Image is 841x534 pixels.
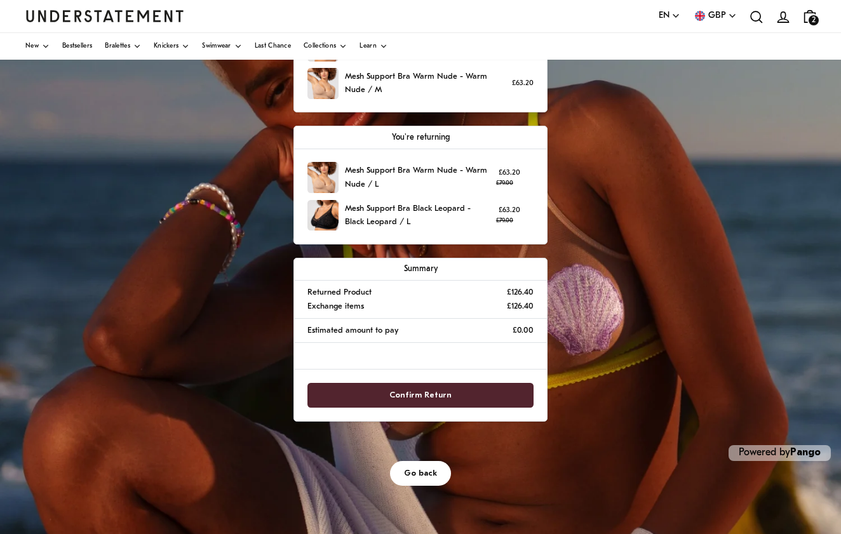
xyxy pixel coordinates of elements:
a: Collections [304,33,347,60]
p: £0.00 [513,324,534,337]
a: Pango [790,448,821,458]
p: Mesh Support Bra Warm Nude - Warm Nude / L [345,164,490,191]
a: Bralettes [105,33,141,60]
p: £63.20 [496,204,523,227]
img: mesh-support-plus-black-leopard-393.jpg [307,200,339,231]
span: Learn [360,43,377,50]
p: £63.20 [496,167,523,189]
p: Mesh Support Bra Warm Nude - Warm Nude / M [345,70,490,97]
p: Powered by [729,445,831,461]
a: Bestsellers [62,33,92,60]
strike: £79.00 [496,180,513,186]
span: GBP [708,9,726,23]
button: GBP [693,9,737,23]
p: £126.40 [507,300,534,313]
strike: £79.00 [496,218,513,224]
p: £63.20 [512,77,534,90]
span: Bestsellers [62,43,92,50]
a: Swimwear [202,33,241,60]
span: 2 [809,15,819,25]
span: EN [659,9,669,23]
button: EN [659,9,680,23]
span: New [25,43,39,50]
span: Swimwear [202,43,231,50]
span: Knickers [154,43,178,50]
img: SAND-BRA-018-137.jpg [307,68,339,99]
p: Returned Product [307,286,372,299]
span: Last Chance [255,43,291,50]
a: Learn [360,33,387,60]
a: 2 [797,3,823,29]
a: Last Chance [255,33,291,60]
button: Confirm Return [307,383,534,408]
span: Go back [404,462,437,485]
span: Collections [304,43,336,50]
a: Knickers [154,33,189,60]
p: Mesh Support Bra Black Leopard - Black Leopard / L [345,202,490,229]
p: Estimated amount to pay [307,324,398,337]
p: £126.40 [507,286,534,299]
button: Go back [390,461,451,486]
span: Confirm Return [389,384,452,407]
p: Summary [307,262,534,276]
img: SAND-BRA-018-137.jpg [307,162,339,193]
a: New [25,33,50,60]
span: Bralettes [105,43,130,50]
a: Understatement Homepage [25,10,184,22]
p: Exchange items [307,300,364,313]
p: You're returning [307,131,534,144]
